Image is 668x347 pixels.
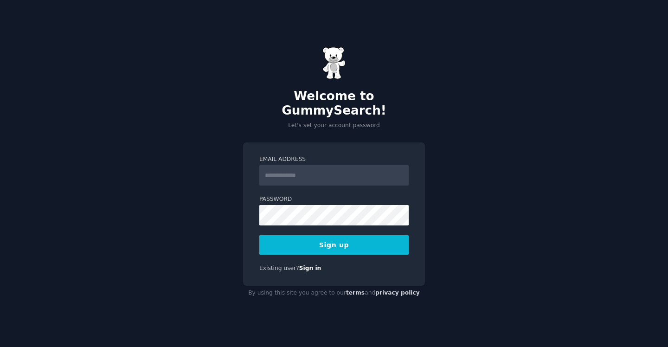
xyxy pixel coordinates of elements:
p: Let's set your account password [243,122,425,130]
label: Password [259,195,409,204]
div: By using this site you agree to our and [243,286,425,301]
a: privacy policy [375,289,420,296]
button: Sign up [259,235,409,255]
img: Gummy Bear [322,47,346,79]
a: Sign in [299,265,321,271]
a: terms [346,289,365,296]
span: Existing user? [259,265,299,271]
label: Email Address [259,155,409,164]
h2: Welcome to GummySearch! [243,89,425,118]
